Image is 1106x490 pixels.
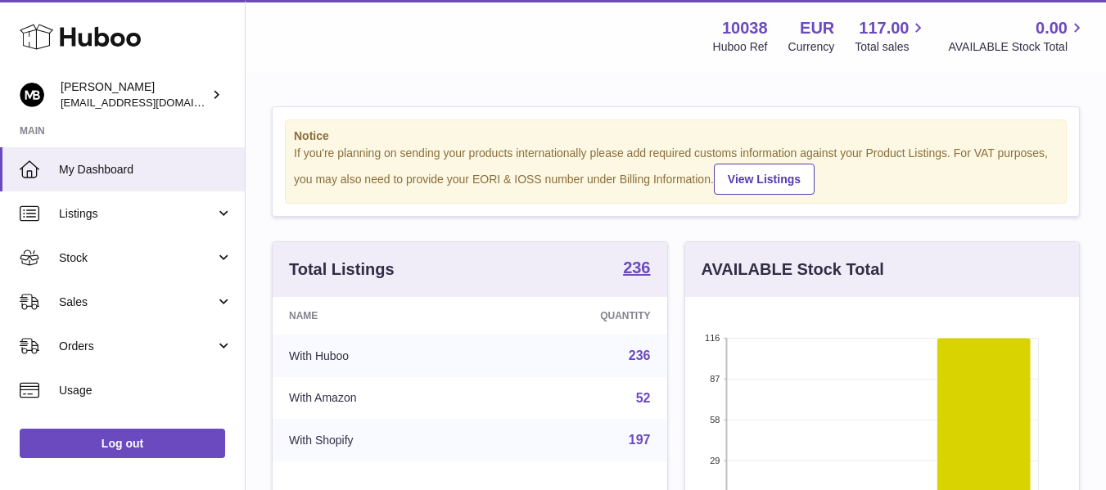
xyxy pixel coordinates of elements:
span: Stock [59,250,215,266]
span: Total sales [855,39,928,55]
a: 0.00 AVAILABLE Stock Total [948,17,1086,55]
a: 52 [636,391,651,405]
a: Log out [20,429,225,458]
td: With Amazon [273,377,488,420]
div: Currency [788,39,835,55]
div: If you're planning on sending your products internationally please add required customs informati... [294,146,1058,195]
th: Quantity [488,297,666,335]
span: Orders [59,339,215,354]
span: My Dashboard [59,162,232,178]
td: With Huboo [273,335,488,377]
div: Huboo Ref [713,39,768,55]
strong: 10038 [722,17,768,39]
text: 58 [710,415,720,425]
span: Sales [59,294,215,310]
a: 197 [629,433,651,447]
strong: 236 [623,259,650,276]
img: hi@margotbardot.com [20,83,44,107]
a: View Listings [714,164,815,195]
text: 29 [710,456,720,465]
strong: Notice [294,128,1058,144]
text: 116 [705,333,720,343]
div: [PERSON_NAME] [61,79,208,110]
h3: Total Listings [289,258,395,281]
span: [EMAIL_ADDRESS][DOMAIN_NAME] [61,96,241,109]
span: 117.00 [859,17,909,39]
a: 117.00 Total sales [855,17,928,55]
span: Listings [59,206,215,222]
a: 236 [629,348,651,362]
span: Usage [59,383,232,398]
td: With Shopify [273,419,488,461]
span: 0.00 [1036,17,1068,39]
a: 236 [623,259,650,279]
th: Name [273,297,488,335]
span: AVAILABLE Stock Total [948,39,1086,55]
strong: EUR [800,17,834,39]
text: 87 [710,374,720,384]
h3: AVAILABLE Stock Total [702,258,884,281]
